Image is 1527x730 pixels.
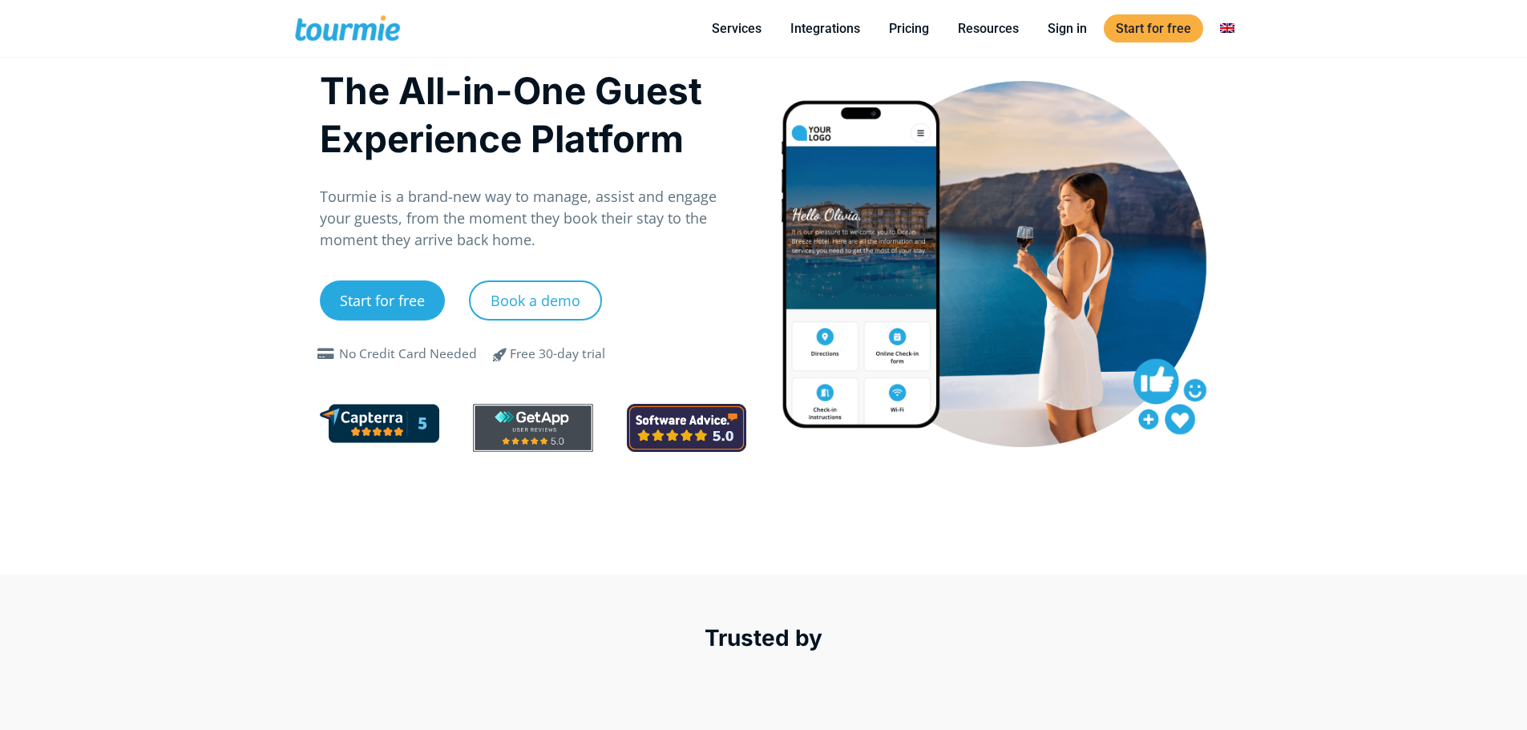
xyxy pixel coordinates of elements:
[510,345,605,364] div: Free 30-day trial
[313,348,339,361] span: 
[1104,14,1203,42] a: Start for free
[469,280,602,321] a: Book a demo
[705,624,822,651] span: Trusted by
[320,67,747,163] h1: The All-in-One Guest Experience Platform
[778,18,872,38] a: Integrations
[320,280,445,321] a: Start for free
[481,345,519,364] span: 
[1036,18,1099,38] a: Sign in
[877,18,941,38] a: Pricing
[946,18,1031,38] a: Resources
[339,345,477,364] div: No Credit Card Needed
[700,18,774,38] a: Services
[320,186,747,251] p: Tourmie is a brand-new way to manage, assist and engage your guests, from the moment they book th...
